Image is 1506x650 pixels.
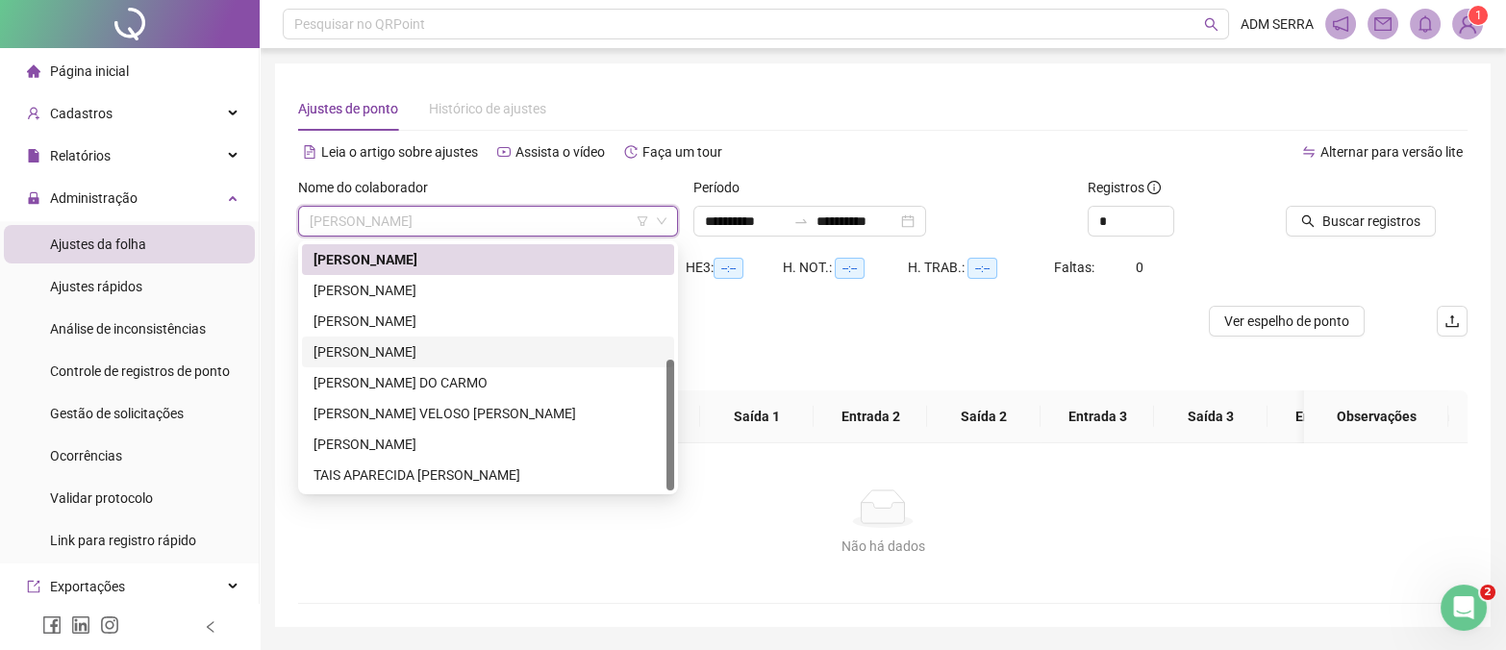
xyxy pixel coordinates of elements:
span: --:-- [835,258,865,279]
button: Ver espelho de ponto [1209,306,1365,337]
div: H. TRAB.: [908,257,1054,279]
span: lock [27,191,40,205]
span: --:-- [714,258,743,279]
th: Saída 2 [927,390,1041,443]
div: [PERSON_NAME] [314,341,663,362]
label: Período [693,177,752,198]
span: Buscar registros [1322,211,1420,232]
span: left [204,620,217,634]
div: H. NOT.: [783,257,908,279]
span: Registros [1088,177,1161,198]
span: file [27,149,40,162]
span: history [624,145,638,159]
div: RUTE MACHADO PASSOS DIAS [302,429,674,460]
label: Nome do colaborador [298,177,440,198]
span: info-circle [1147,181,1161,194]
div: [PERSON_NAME] [314,311,663,332]
th: Entrada 2 [814,390,927,443]
span: Alternar para versão lite [1320,144,1463,160]
span: upload [1444,313,1460,329]
span: Ajustes de ponto [298,101,398,116]
span: Assista o vídeo [515,144,605,160]
div: NAIARA NASCIMENTO DO CARMO [302,367,674,398]
span: Relatórios [50,148,111,163]
span: Faça um tour [642,144,722,160]
div: TAIS APARECIDA VALENTIN [302,460,674,490]
span: mail [1374,15,1392,33]
span: Página inicial [50,63,129,79]
span: search [1301,214,1315,228]
span: 1 [1475,9,1482,22]
span: Ajustes rápidos [50,279,142,294]
span: user-add [27,107,40,120]
span: bell [1417,15,1434,33]
span: Controle de registros de ponto [50,363,230,379]
span: to [793,213,809,229]
div: [PERSON_NAME] [314,434,663,455]
th: Observações [1304,390,1448,443]
div: Não há dados [321,536,1444,557]
span: Faltas: [1054,260,1097,275]
span: youtube [497,145,511,159]
span: Administração [50,190,138,206]
div: [PERSON_NAME] VELOSO [PERSON_NAME] [314,403,663,424]
th: Entrada 3 [1041,390,1154,443]
span: Ajustes da folha [50,237,146,252]
span: Observações [1319,406,1433,427]
span: export [27,580,40,593]
span: search [1204,17,1218,32]
div: LIDIANE CRISTINA MENDES [302,275,674,306]
span: --:-- [967,258,997,279]
span: Ocorrências [50,448,122,463]
span: Link para registro rápido [50,533,196,548]
img: 66176 [1453,10,1482,38]
span: notification [1332,15,1349,33]
div: [PERSON_NAME] [314,280,663,301]
div: [PERSON_NAME] DO CARMO [314,372,663,393]
span: Histórico de ajustes [429,101,546,116]
th: Saída 1 [700,390,814,443]
span: facebook [42,615,62,635]
span: Validar protocolo [50,490,153,506]
span: Análise de inconsistências [50,321,206,337]
span: Gestão de solicitações [50,406,184,421]
div: LUDMYLA BARBOSA COTA [302,337,674,367]
span: Ver espelho de ponto [1224,311,1349,332]
div: TAIS APARECIDA [PERSON_NAME] [314,464,663,486]
sup: Atualize o seu contato no menu Meus Dados [1468,6,1488,25]
th: Entrada 4 [1268,390,1381,443]
span: home [27,64,40,78]
span: Exportações [50,579,125,594]
th: Saída 3 [1154,390,1268,443]
div: HE 3: [686,257,783,279]
iframe: Intercom live chat [1441,585,1487,631]
button: Buscar registros [1286,206,1436,237]
span: swap-right [793,213,809,229]
span: linkedin [71,615,90,635]
div: LUCIENE ALVES QUINTÃO [302,306,674,337]
span: 0 [1136,260,1143,275]
span: LARISSA PEREIRA NAZARETH [310,207,666,236]
div: LARISSA PEREIRA NAZARETH [302,244,674,275]
span: ADM SERRA [1241,13,1314,35]
span: swap [1302,145,1316,159]
span: 2 [1480,585,1495,600]
div: [PERSON_NAME] [314,249,663,270]
span: Leia o artigo sobre ajustes [321,144,478,160]
span: filter [637,215,648,227]
div: NATALIA DOS SANTOS VELOSO CORREIA LIMA [302,398,674,429]
span: file-text [303,145,316,159]
span: instagram [100,615,119,635]
span: Cadastros [50,106,113,121]
span: down [656,215,667,227]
